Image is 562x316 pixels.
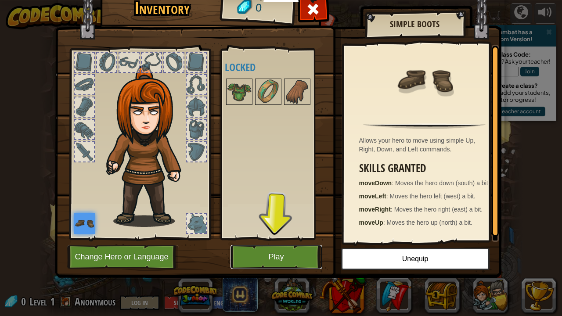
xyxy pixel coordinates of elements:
h2: Simple Boots [374,19,456,29]
strong: moveDown [359,180,392,187]
img: portrait.png [256,79,281,104]
strong: moveRight [359,206,391,213]
span: : [386,193,390,200]
img: hr.png [363,123,485,129]
strong: moveLeft [359,193,386,200]
h4: Locked [225,61,335,73]
img: portrait.png [396,51,453,108]
strong: moveUp [359,219,383,226]
h3: Skills Granted [359,162,494,174]
button: Play [231,245,322,269]
span: Moves the hero right (east) a bit. [394,206,483,213]
button: Unequip [341,248,490,270]
div: Allows your hero to move using simple Up, Right, Down, and Left commands. [359,136,494,154]
span: : [391,206,394,213]
button: Change Hero or Language [67,245,179,269]
span: Moves the hero left (west) a bit. [390,193,476,200]
span: Moves the hero up (north) a bit. [387,219,472,226]
span: : [392,180,395,187]
span: Moves the hero down (south) a bit. [395,180,490,187]
img: portrait.png [74,213,95,234]
img: hair_f2.png [102,65,197,227]
span: : [383,219,387,226]
img: portrait.png [227,79,252,104]
img: portrait.png [285,79,310,104]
